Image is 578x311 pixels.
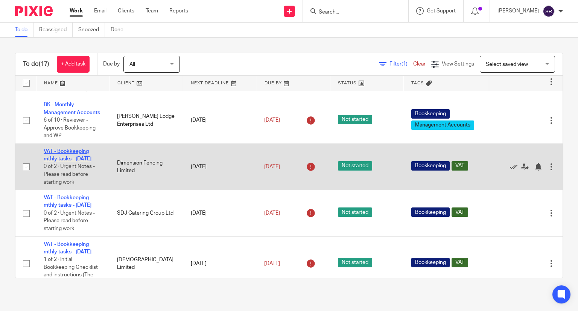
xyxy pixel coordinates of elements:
[338,258,372,267] span: Not started
[44,149,91,162] a: VAT - Bookkeeping mthly tasks - [DATE]
[57,56,90,73] a: + Add task
[44,210,95,231] span: 0 of 2 · Urgent Notes - Please read before starting work
[411,120,474,130] span: Management Accounts
[44,242,91,255] a: VAT - Bookkeeping mthly tasks - [DATE]
[39,61,49,67] span: (17)
[183,236,257,291] td: [DATE]
[543,5,555,17] img: svg%3E
[486,62,528,67] span: Select saved view
[452,258,468,267] span: VAT
[510,163,521,171] a: Mark as done
[15,23,33,37] a: To do
[338,115,372,124] span: Not started
[44,117,96,138] span: 6 of 10 · Reviewer - Approve Bookkeeping and WP
[110,97,183,143] td: [PERSON_NAME] Lodge Enterprises Ltd
[452,161,468,171] span: VAT
[44,257,98,285] span: 1 of 2 · Initial Bookkeeping Checklist and instructions (The task memo)
[411,258,450,267] span: Bookkeeping
[111,23,129,37] a: Done
[183,190,257,236] td: [DATE]
[411,109,450,119] span: Bookkeeping
[129,62,135,67] span: All
[94,7,106,15] a: Email
[110,143,183,190] td: Dimension Fencing Limited
[402,61,408,67] span: (1)
[411,81,424,85] span: Tags
[146,7,158,15] a: Team
[452,207,468,217] span: VAT
[23,60,49,68] h1: To do
[264,117,280,123] span: [DATE]
[427,8,456,14] span: Get Support
[44,164,95,185] span: 0 of 2 · Urgent Notes - Please read before starting work
[78,23,105,37] a: Snoozed
[411,161,450,171] span: Bookkeeping
[183,97,257,143] td: [DATE]
[70,7,83,15] a: Work
[389,61,413,67] span: Filter
[264,164,280,169] span: [DATE]
[264,210,280,216] span: [DATE]
[442,61,474,67] span: View Settings
[183,143,257,190] td: [DATE]
[15,6,53,16] img: Pixie
[413,61,426,67] a: Clear
[169,7,188,15] a: Reports
[411,207,450,217] span: Bookkeeping
[338,161,372,171] span: Not started
[110,190,183,236] td: SDJ Catering Group Ltd
[44,195,91,208] a: VAT - Bookkeeping mthly tasks - [DATE]
[110,236,183,291] td: [DEMOGRAPHIC_DATA] Limited
[118,7,134,15] a: Clients
[338,207,372,217] span: Not started
[103,60,120,68] p: Due by
[39,23,73,37] a: Reassigned
[264,261,280,266] span: [DATE]
[44,102,100,115] a: BK - Monthly Management Accounts
[318,9,386,16] input: Search
[497,7,539,15] p: [PERSON_NAME]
